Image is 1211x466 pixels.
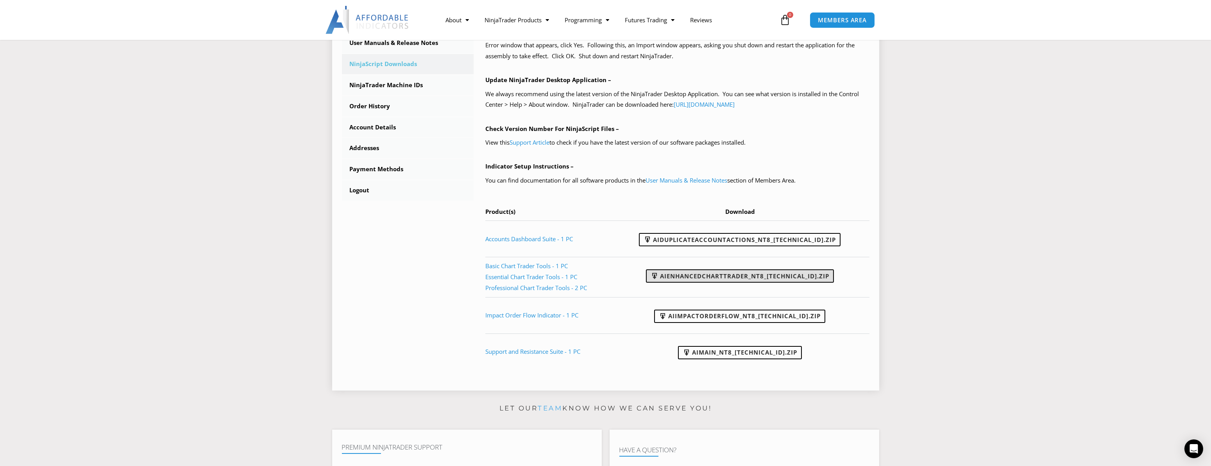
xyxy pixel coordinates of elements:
[342,180,474,201] a: Logout
[678,346,802,359] a: AIMain_NT8_[TECHNICAL_ID].zip
[438,11,477,29] a: About
[326,6,410,34] img: LogoAI | Affordable Indicators – NinjaTrader
[485,311,578,319] a: Impact Order Flow Indicator - 1 PC
[557,11,617,29] a: Programming
[342,75,474,95] a: NinjaTrader Machine IDs
[485,348,580,355] a: Support and Resistance Suite - 1 PC
[342,117,474,138] a: Account Details
[485,175,869,186] p: You can find documentation for all software products in the section of Members Area.
[485,262,568,270] a: Basic Chart Trader Tools - 1 PC
[538,404,562,412] a: team
[682,11,720,29] a: Reviews
[619,446,869,454] h4: Have A Question?
[342,12,474,201] nav: Account pages
[342,96,474,116] a: Order History
[342,33,474,53] a: User Manuals & Release Notes
[438,11,778,29] nav: Menu
[485,125,619,133] b: Check Version Number For NinjaScript Files –
[485,284,587,292] a: Professional Chart Trader Tools - 2 PC
[768,9,802,31] a: 0
[1184,439,1203,458] div: Open Intercom Messenger
[485,76,611,84] b: Update NinjaTrader Desktop Application –
[342,138,474,158] a: Addresses
[654,310,825,323] a: AIImpactOrderFlow_NT8_[TECHNICAL_ID].zip
[510,138,549,146] a: Support Article
[342,443,592,451] h4: Premium NinjaTrader Support
[485,89,869,111] p: We always recommend using the latest version of the NinjaTrader Desktop Application. You can see ...
[485,162,574,170] b: Indicator Setup Instructions –
[342,54,474,74] a: NinjaScript Downloads
[477,11,557,29] a: NinjaTrader Products
[617,11,682,29] a: Futures Trading
[674,100,735,108] a: [URL][DOMAIN_NAME]
[725,208,755,215] span: Download
[485,235,573,243] a: Accounts Dashboard Suite - 1 PC
[787,12,793,18] span: 0
[646,176,727,184] a: User Manuals & Release Notes
[332,402,879,415] p: Let our know how we can serve you!
[485,273,577,281] a: Essential Chart Trader Tools - 1 PC
[485,29,869,62] p: In the Control Center window, select Tools > Import > NinjaScript Add-On. Locate the saved NinjaS...
[818,17,867,23] span: MEMBERS AREA
[485,208,515,215] span: Product(s)
[810,12,875,28] a: MEMBERS AREA
[646,269,834,283] a: AIEnhancedChartTrader_NT8_[TECHNICAL_ID].zip
[342,159,474,179] a: Payment Methods
[639,233,841,246] a: AIDuplicateAccountActions_NT8_[TECHNICAL_ID].zip
[485,137,869,148] p: View this to check if you have the latest version of our software packages installed.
